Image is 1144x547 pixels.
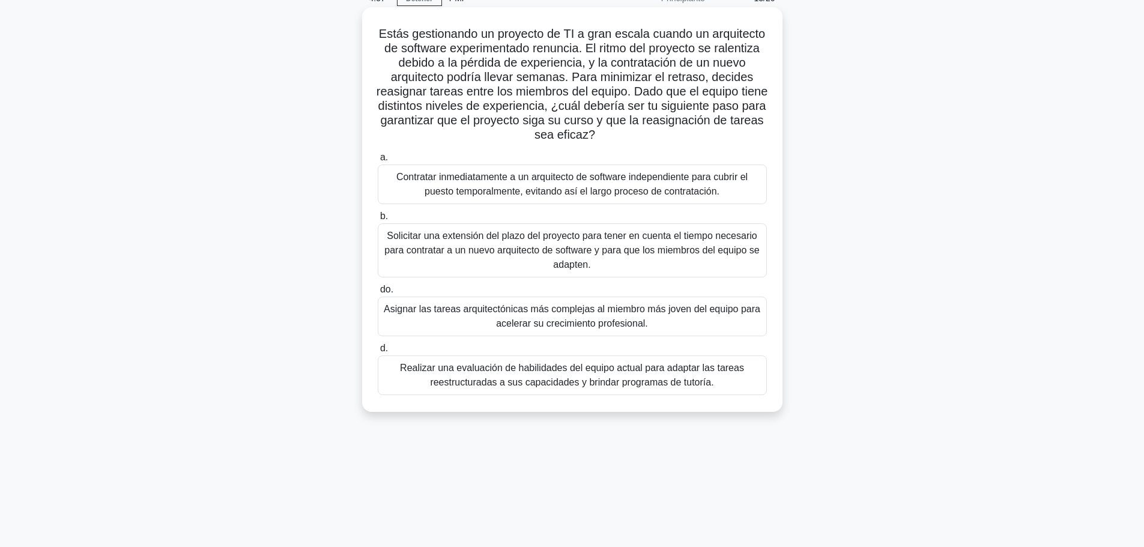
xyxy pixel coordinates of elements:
[380,211,388,221] font: b.
[384,231,759,270] font: Solicitar una extensión del plazo del proyecto para tener en cuenta el tiempo necesario para cont...
[380,284,393,294] font: do.
[396,172,748,196] font: Contratar inmediatamente a un arquitecto de software independiente para cubrir el puesto temporal...
[400,363,744,387] font: Realizar una evaluación de habilidades del equipo actual para adaptar las tareas reestructuradas ...
[377,27,768,141] font: Estás gestionando un proyecto de TI a gran escala cuando un arquitecto de software experimentado ...
[380,152,388,162] font: a.
[380,343,388,353] font: d.
[384,304,760,328] font: Asignar las tareas arquitectónicas más complejas al miembro más joven del equipo para acelerar su...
